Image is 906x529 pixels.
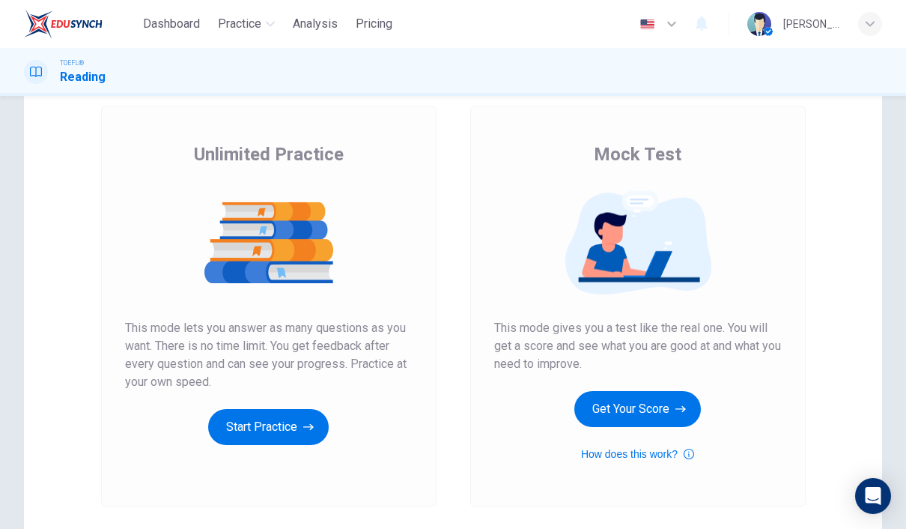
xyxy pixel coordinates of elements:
span: TOEFL® [60,58,84,68]
button: Practice [212,10,281,37]
button: Pricing [350,10,398,37]
a: EduSynch logo [24,9,137,39]
span: Practice [218,15,261,33]
img: EduSynch logo [24,9,103,39]
button: Analysis [287,10,344,37]
span: Analysis [293,15,338,33]
img: Profile picture [747,12,771,36]
img: en [638,19,657,30]
div: [PERSON_NAME] [783,15,840,33]
button: How does this work? [581,445,694,463]
h1: Reading [60,68,106,86]
button: Dashboard [137,10,206,37]
span: This mode lets you answer as many questions as you want. There is no time limit. You get feedback... [125,319,413,391]
span: Dashboard [143,15,200,33]
span: Pricing [356,15,392,33]
button: Start Practice [208,409,329,445]
div: Open Intercom Messenger [855,478,891,514]
span: This mode gives you a test like the real one. You will get a score and see what you are good at a... [494,319,782,373]
button: Get Your Score [574,391,701,427]
span: Unlimited Practice [194,142,344,166]
span: Mock Test [594,142,681,166]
